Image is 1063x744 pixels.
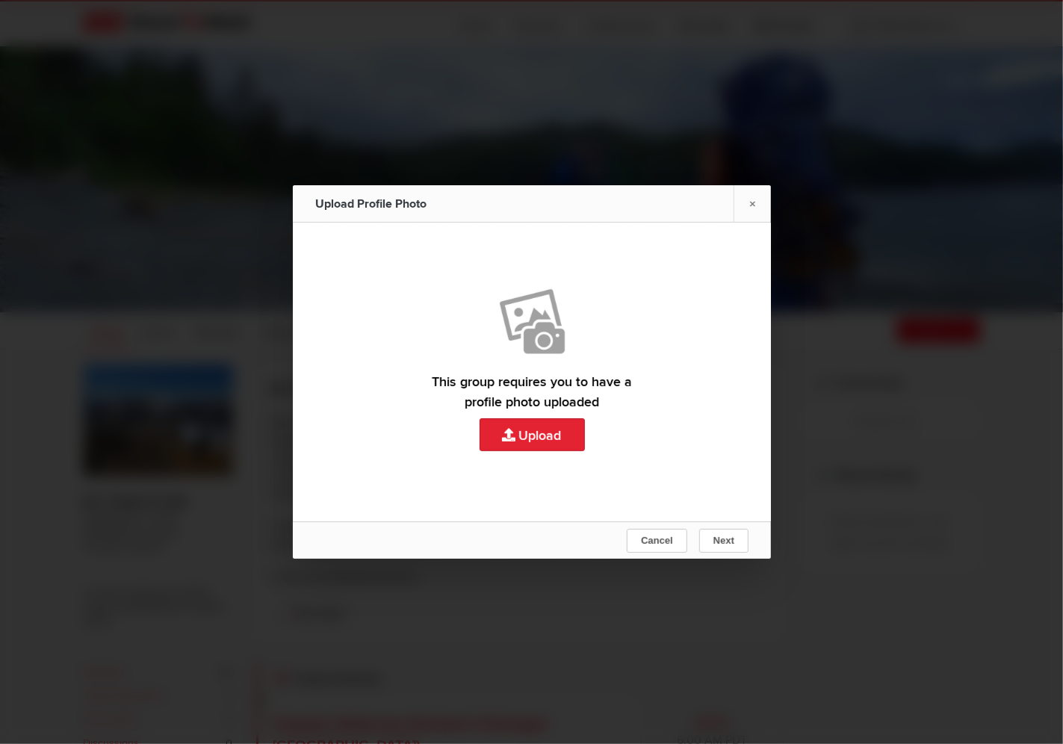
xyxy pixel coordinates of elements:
div: Upload Profile Photo [315,185,480,223]
span: Next [713,535,734,546]
button: Cancel [627,529,687,553]
span: Upload [511,229,552,241]
button: Next [698,529,748,553]
span: Cancel [641,535,673,546]
a: Upload [293,223,771,521]
a: × [734,185,771,222]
